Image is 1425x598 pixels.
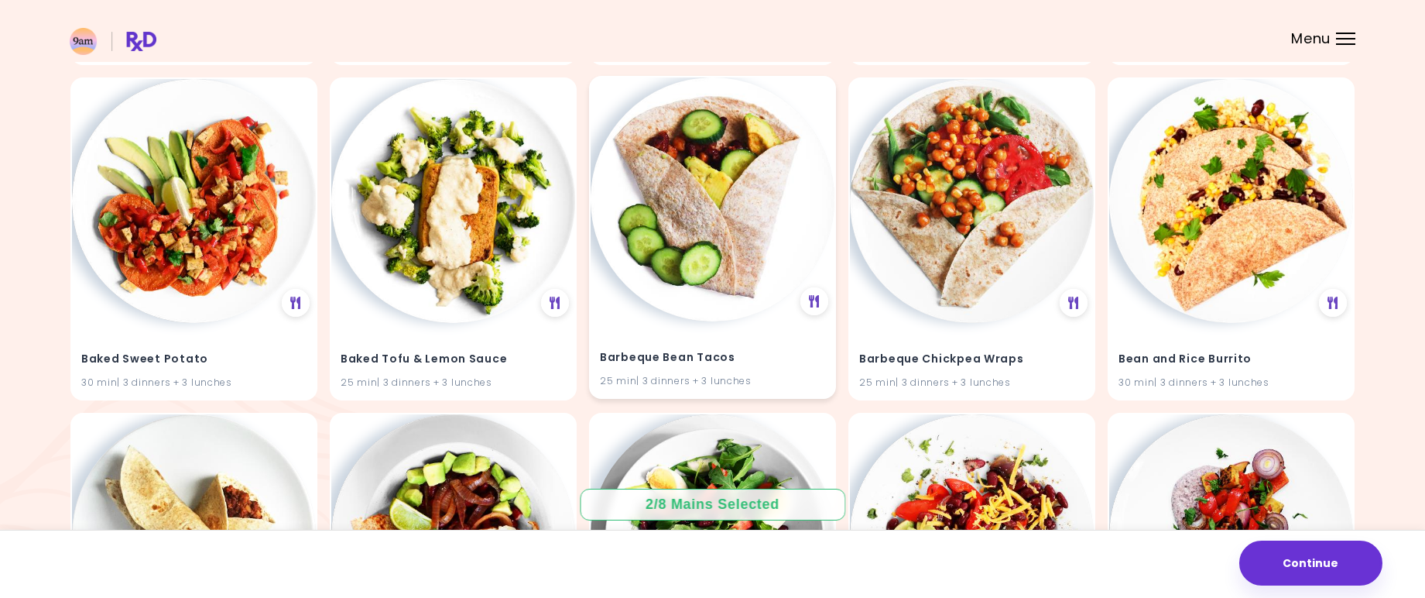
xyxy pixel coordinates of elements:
[1060,290,1088,318] div: See Meal Plan
[1291,32,1331,46] span: Menu
[800,288,828,316] div: See Meal Plan
[341,375,566,390] div: 25 min | 3 dinners + 3 lunches
[541,290,569,318] div: See Meal Plan
[1118,347,1344,372] h4: Bean and Rice Burrito
[341,347,566,372] h4: Baked Tofu & Lemon Sauce
[282,290,310,318] div: See Meal Plan
[859,375,1084,390] div: 25 min | 3 dinners + 3 lunches
[70,28,156,55] img: RxDiet
[1319,290,1347,318] div: See Meal Plan
[635,495,791,514] div: 2 / 8 Mains Selected
[81,375,307,390] div: 30 min | 3 dinners + 3 lunches
[600,345,825,370] h4: Barbeque Bean Tacos
[1239,541,1382,586] button: Continue
[600,373,825,388] div: 25 min | 3 dinners + 3 lunches
[859,347,1084,372] h4: Barbeque Chickpea Wraps
[1118,375,1344,390] div: 30 min | 3 dinners + 3 lunches
[81,347,307,372] h4: Baked Sweet Potato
